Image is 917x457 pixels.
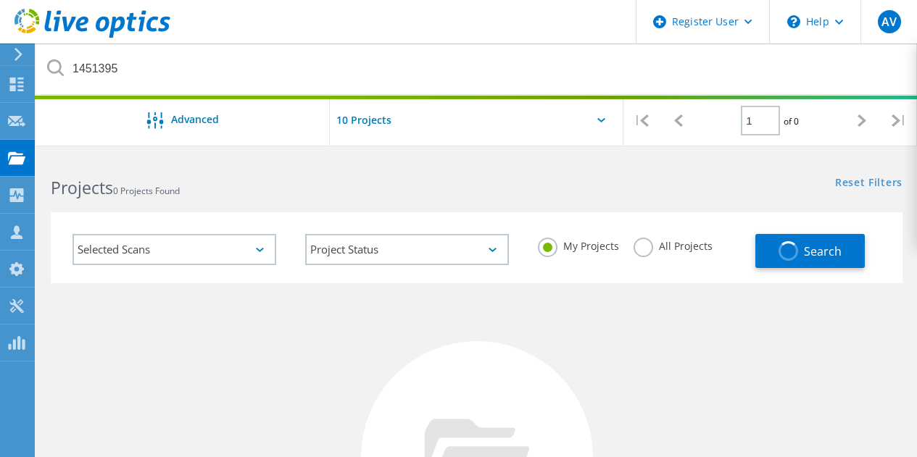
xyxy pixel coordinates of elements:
[804,243,842,259] span: Search
[538,238,619,251] label: My Projects
[14,30,170,41] a: Live Optics Dashboard
[880,95,917,146] div: |
[835,177,903,190] a: Reset Filters
[72,234,276,265] div: Selected Scans
[784,115,799,127] span: of 0
[881,16,897,28] span: AV
[634,238,713,251] label: All Projects
[787,15,800,28] svg: \n
[305,234,509,265] div: Project Status
[51,176,113,199] b: Projects
[113,185,180,197] span: 0 Projects Found
[755,234,865,268] button: Search
[623,95,660,146] div: |
[171,114,219,125] span: Advanced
